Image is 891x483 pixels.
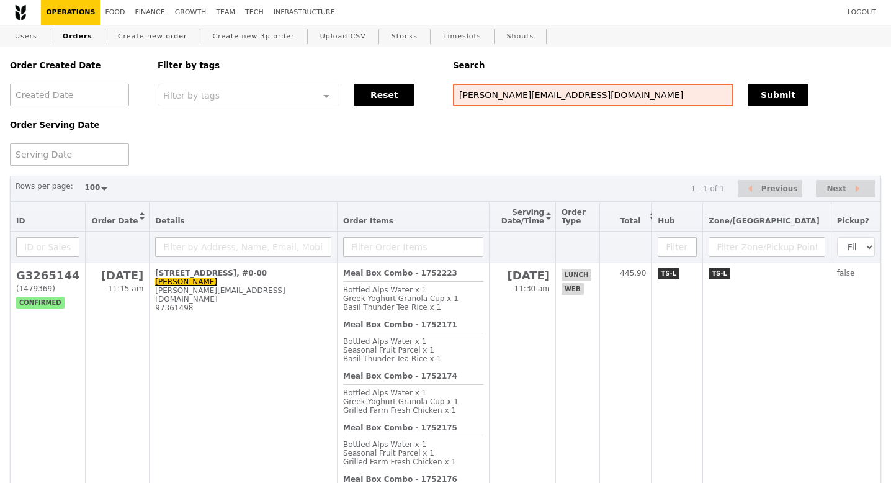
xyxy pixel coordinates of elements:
span: Hub [658,217,674,225]
div: (1479369) [16,284,79,293]
div: [PERSON_NAME][EMAIL_ADDRESS][DOMAIN_NAME] [155,286,331,304]
span: Seasonal Fruit Parcel x 1 [343,346,434,354]
b: Meal Box Combo - 1752175 [343,423,457,432]
span: Bottled Alps Water x 1 [343,286,426,294]
h5: Order Created Date [10,61,143,70]
span: ID [16,217,25,225]
h5: Search [453,61,881,70]
span: Previous [761,181,798,196]
a: Orders [58,25,97,48]
a: Stocks [387,25,423,48]
span: web [562,283,583,295]
a: Shouts [502,25,539,48]
button: Previous [738,180,802,198]
input: Created Date [10,84,129,106]
label: Rows per page: [16,180,73,192]
input: Filter Order Items [343,237,483,257]
span: Greek Yoghurt Granola Cup x 1 [343,294,459,303]
div: 97361498 [155,304,331,312]
span: Grilled Farm Fresh Chicken x 1 [343,406,456,415]
input: Filter by Address, Name, Email, Mobile [155,237,331,257]
span: Order Type [562,208,586,225]
input: ID or Salesperson name [16,237,79,257]
b: Meal Box Combo - 1752223 [343,269,457,278]
span: Seasonal Fruit Parcel x 1 [343,449,434,458]
a: Create new order [113,25,192,48]
input: Filter Zone/Pickup Point [709,237,825,257]
span: Filter by tags [163,89,220,101]
span: Greek Yoghurt Granola Cup x 1 [343,397,459,406]
input: Filter Hub [658,237,697,257]
span: 445.90 [620,269,646,278]
span: Bottled Alps Water x 1 [343,440,426,449]
b: Meal Box Combo - 1752174 [343,372,457,381]
span: Details [155,217,184,225]
div: 1 - 1 of 1 [691,184,724,193]
span: Pickup? [837,217,869,225]
span: confirmed [16,297,65,309]
button: Next [816,180,875,198]
a: [PERSON_NAME] [155,278,217,286]
span: false [837,269,855,278]
span: Zone/[GEOGRAPHIC_DATA] [709,217,820,225]
a: Timeslots [438,25,486,48]
a: Create new 3p order [208,25,300,48]
div: [STREET_ADDRESS], #0-00 [155,269,331,278]
h2: [DATE] [495,269,550,282]
span: Basil Thunder Tea Rice x 1 [343,354,441,363]
span: Bottled Alps Water x 1 [343,389,426,397]
button: Reset [354,84,414,106]
span: Next [826,181,846,196]
button: Submit [748,84,808,106]
input: Serving Date [10,143,129,166]
span: TS-L [658,268,679,279]
span: 11:15 am [108,284,143,293]
span: TS-L [709,268,730,279]
img: Grain logo [15,4,26,20]
a: Users [10,25,42,48]
span: lunch [562,269,591,281]
h2: G3265144 [16,269,79,282]
span: Grilled Farm Fresh Chicken x 1 [343,458,456,466]
a: Upload CSV [315,25,371,48]
span: Bottled Alps Water x 1 [343,337,426,346]
b: Meal Box Combo - 1752171 [343,320,457,329]
span: 11:30 am [514,284,550,293]
h2: [DATE] [91,269,143,282]
h5: Filter by tags [158,61,438,70]
span: Basil Thunder Tea Rice x 1 [343,303,441,312]
span: Order Items [343,217,393,225]
input: Search any field [453,84,733,106]
h5: Order Serving Date [10,120,143,130]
